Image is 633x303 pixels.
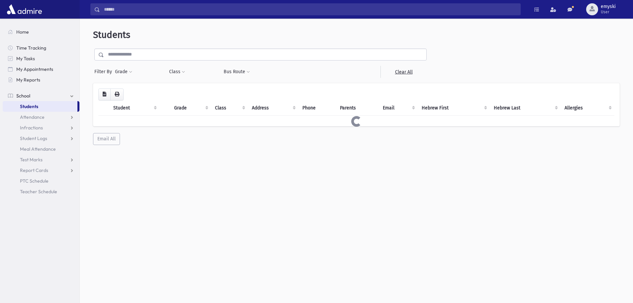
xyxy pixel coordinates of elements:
a: Report Cards [3,165,79,176]
a: Clear All [380,66,427,78]
button: Grade [115,66,133,78]
a: Meal Attendance [3,144,79,154]
a: Students [3,101,77,112]
span: Report Cards [20,167,48,173]
span: Student Logs [20,135,47,141]
a: My Appointments [3,64,79,75]
th: Class [211,100,248,116]
span: Students [93,29,130,40]
a: PTC Schedule [3,176,79,186]
span: Students [20,103,38,109]
a: My Tasks [3,53,79,64]
th: Student [109,100,159,116]
span: Attendance [20,114,45,120]
span: Meal Attendance [20,146,56,152]
span: My Tasks [16,56,35,62]
button: Email All [93,133,120,145]
a: Infractions [3,122,79,133]
span: Filter By [94,68,115,75]
span: My Appointments [16,66,53,72]
a: Attendance [3,112,79,122]
span: User [601,9,616,15]
button: Bus Route [223,66,250,78]
span: Home [16,29,29,35]
span: Test Marks [20,157,43,163]
span: School [16,93,30,99]
span: emyski [601,4,616,9]
span: Time Tracking [16,45,46,51]
a: Home [3,27,79,37]
span: Teacher Schedule [20,189,57,195]
th: Hebrew Last [490,100,561,116]
th: Allergies [561,100,614,116]
th: Parents [336,100,379,116]
a: School [3,90,79,101]
th: Grade [170,100,211,116]
th: Phone [298,100,336,116]
a: My Reports [3,75,79,85]
a: Teacher Schedule [3,186,79,197]
a: Student Logs [3,133,79,144]
button: Class [169,66,185,78]
button: Print [110,88,124,100]
span: PTC Schedule [20,178,49,184]
th: Email [379,100,418,116]
a: Time Tracking [3,43,79,53]
button: CSV [98,88,111,100]
a: Test Marks [3,154,79,165]
th: Hebrew First [418,100,489,116]
th: Address [248,100,298,116]
span: Infractions [20,125,43,131]
input: Search [100,3,520,15]
img: AdmirePro [5,3,44,16]
span: My Reports [16,77,40,83]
